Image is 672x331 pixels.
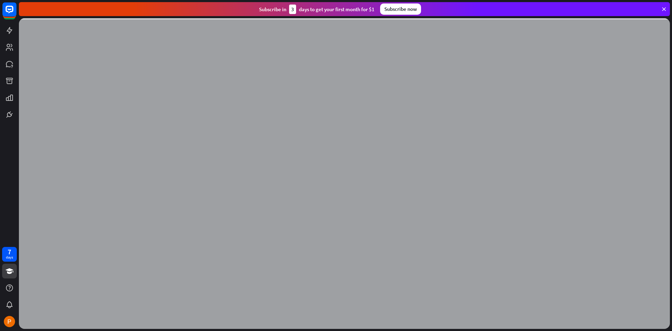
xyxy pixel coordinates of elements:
[259,5,374,14] div: Subscribe in days to get your first month for $1
[380,4,421,15] div: Subscribe now
[6,255,13,260] div: days
[2,247,17,262] a: 7 days
[8,249,11,255] div: 7
[289,5,296,14] div: 3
